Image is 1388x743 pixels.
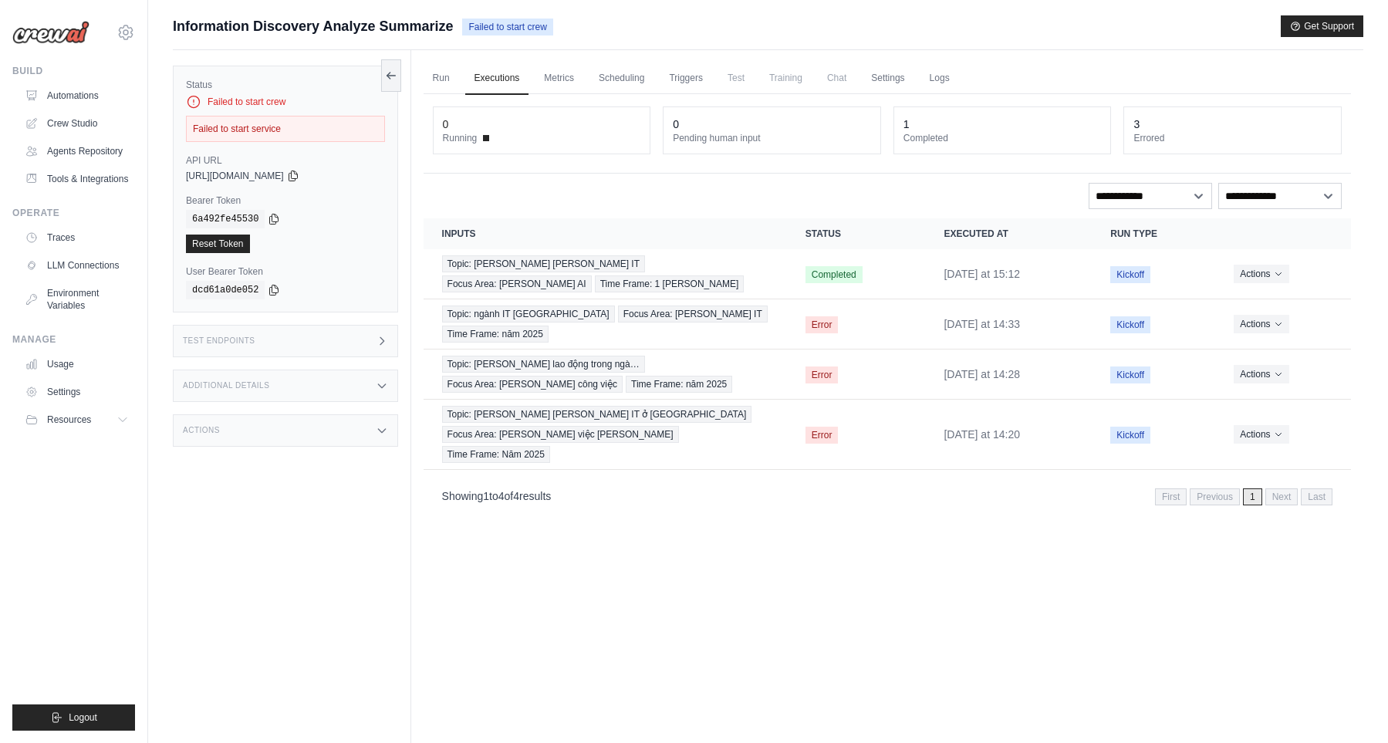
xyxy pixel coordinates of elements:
div: Failed to start crew [186,94,385,110]
div: Manage [12,333,135,346]
span: 1 [1243,488,1262,505]
span: Previous [1190,488,1240,505]
h3: Actions [183,426,220,435]
span: Time Frame: năm 2025 [442,326,549,343]
dt: Completed [903,132,1102,144]
span: Test [718,62,754,93]
dt: Pending human input [673,132,871,144]
code: dcd61a0de052 [186,281,265,299]
a: Agents Repository [19,139,135,164]
a: View execution details for Topic [442,406,768,463]
span: Error [805,427,839,444]
a: Usage [19,352,135,377]
div: 0 [443,117,449,132]
button: Get Support [1281,15,1363,37]
label: Bearer Token [186,194,385,207]
button: Actions for execution [1234,265,1288,283]
span: Topic: ngành IT [GEOGRAPHIC_DATA] [442,306,615,323]
a: Scheduling [589,62,653,95]
a: Metrics [535,62,583,95]
div: Build [12,65,135,77]
th: Executed at [925,218,1092,249]
a: Crew Studio [19,111,135,136]
span: Resources [47,414,91,426]
span: Error [805,366,839,383]
a: Run [424,62,459,95]
span: Time Frame: 1 [PERSON_NAME] [595,275,745,292]
a: View execution details for Topic [442,255,768,292]
span: Logout [69,711,97,724]
label: API URL [186,154,385,167]
a: Tools & Integrations [19,167,135,191]
a: LLM Connections [19,253,135,278]
th: Run Type [1092,218,1215,249]
span: Topic: [PERSON_NAME] [PERSON_NAME] IT [442,255,645,272]
div: 0 [673,117,679,132]
span: Time Frame: năm 2025 [626,376,732,393]
a: Reset Token [186,235,250,253]
label: User Bearer Token [186,265,385,278]
button: Resources [19,407,135,432]
a: View execution details for Topic [442,356,768,393]
code: 6a492fe45530 [186,210,265,228]
th: Status [787,218,926,249]
span: Focus Area: [PERSON_NAME] việc [PERSON_NAME] [442,426,679,443]
nav: Pagination [1155,488,1332,505]
div: Operate [12,207,135,219]
span: Training is not available until the deployment is complete [760,62,812,93]
a: Settings [19,380,135,404]
button: Actions for execution [1234,315,1288,333]
a: Environment Variables [19,281,135,318]
span: Time Frame: Năm 2025 [442,446,550,463]
a: Traces [19,225,135,250]
span: Kickoff [1110,316,1150,333]
time: October 2, 2025 at 14:33 IT [944,318,1020,330]
span: Chat is not available until the deployment is complete [818,62,856,93]
span: Kickoff [1110,266,1150,283]
span: Focus Area: [PERSON_NAME] công việc [442,376,623,393]
span: Topic: [PERSON_NAME] [PERSON_NAME] IT ở [GEOGRAPHIC_DATA] [442,406,752,423]
span: 4 [513,490,519,502]
a: Triggers [660,62,712,95]
div: Failed to start service [186,116,385,142]
span: Information Discovery Analyze Summarize [173,15,453,37]
span: Running [443,132,478,144]
button: Actions for execution [1234,365,1288,383]
div: 3 [1133,117,1140,132]
h3: Additional Details [183,381,269,390]
span: 4 [498,490,505,502]
label: Status [186,79,385,91]
nav: Pagination [424,476,1351,515]
a: Automations [19,83,135,108]
span: Kickoff [1110,427,1150,444]
section: Crew executions table [424,218,1351,515]
p: Showing to of results [442,488,552,504]
span: Focus Area: [PERSON_NAME] AI [442,275,592,292]
span: Error [805,316,839,333]
span: 1 [483,490,489,502]
span: Completed [805,266,863,283]
a: Settings [862,62,914,95]
span: Failed to start crew [462,19,552,35]
span: Last [1301,488,1332,505]
span: [URL][DOMAIN_NAME] [186,170,284,182]
h3: Test Endpoints [183,336,255,346]
a: Logs [920,62,959,95]
button: Actions for execution [1234,425,1288,444]
th: Inputs [424,218,787,249]
span: Focus Area: [PERSON_NAME] IT [618,306,768,323]
span: First [1155,488,1187,505]
time: October 2, 2025 at 14:20 IT [944,428,1020,441]
a: View execution details for Topic [442,306,768,343]
img: Logo [12,21,89,44]
time: October 2, 2025 at 15:12 IT [944,268,1020,280]
button: Logout [12,704,135,731]
dt: Errored [1133,132,1332,144]
a: Executions [465,62,529,95]
time: October 2, 2025 at 14:28 IT [944,368,1020,380]
span: Next [1265,488,1299,505]
span: Kickoff [1110,366,1150,383]
div: 1 [903,117,910,132]
span: Topic: [PERSON_NAME] lao động trong ngà… [442,356,645,373]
